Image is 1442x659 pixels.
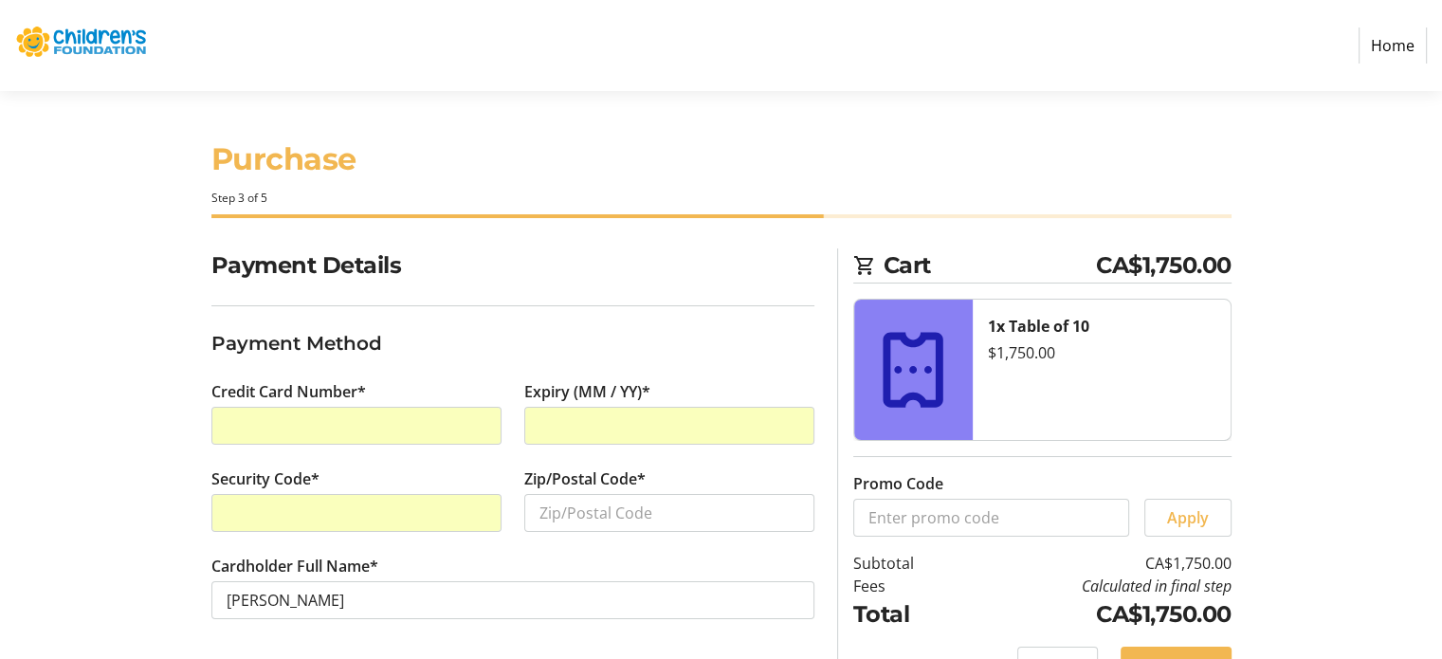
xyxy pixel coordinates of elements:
[539,414,799,437] iframe: Secure expiration date input frame
[962,597,1232,632] td: CA$1,750.00
[988,316,1089,337] strong: 1x Table of 10
[853,472,943,495] label: Promo Code
[524,494,814,532] input: Zip/Postal Code
[962,552,1232,575] td: CA$1,750.00
[211,380,366,403] label: Credit Card Number*
[1144,499,1232,537] button: Apply
[524,467,646,490] label: Zip/Postal Code*
[211,329,814,357] h3: Payment Method
[962,575,1232,597] td: Calculated in final step
[227,502,486,524] iframe: Secure CVC input frame
[211,190,1232,207] div: Step 3 of 5
[211,467,319,490] label: Security Code*
[227,414,486,437] iframe: Secure card number input frame
[1096,248,1232,283] span: CA$1,750.00
[988,341,1215,364] div: $1,750.00
[211,581,814,619] input: Card Holder Name
[853,575,962,597] td: Fees
[15,8,150,83] img: The Children's Foundation of Guelph and Wellington's Logo
[211,555,378,577] label: Cardholder Full Name*
[524,380,650,403] label: Expiry (MM / YY)*
[853,597,962,632] td: Total
[211,248,814,283] h2: Payment Details
[1359,27,1427,64] a: Home
[853,552,962,575] td: Subtotal
[853,499,1129,537] input: Enter promo code
[884,248,1097,283] span: Cart
[1167,506,1209,529] span: Apply
[211,137,1232,182] h1: Purchase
